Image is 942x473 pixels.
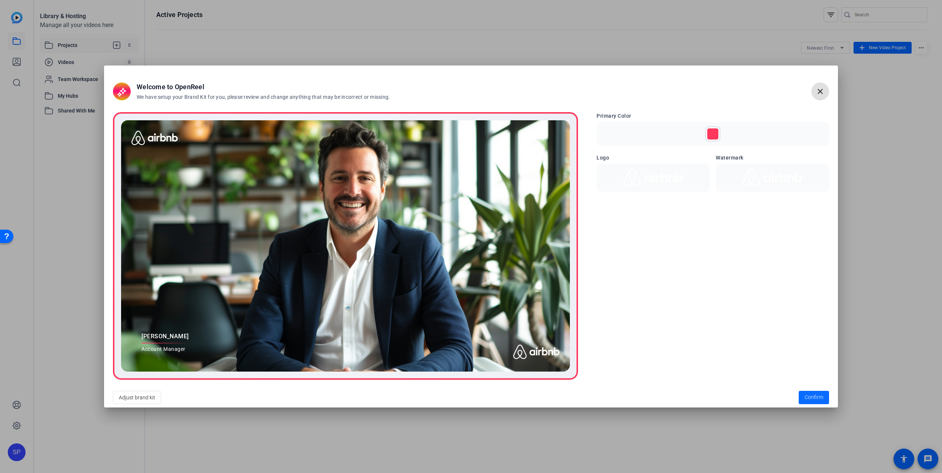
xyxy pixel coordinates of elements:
h3: We have setup your Brand Kit for you, please review and change anything that may be incorrect or ... [137,94,390,101]
span: Confirm [805,393,823,401]
h3: Logo [597,154,710,162]
img: Preview image [121,120,570,372]
mat-icon: close [816,87,825,96]
button: Adjust brand kit [113,391,161,404]
h2: Welcome to OpenReel [137,82,390,92]
img: Watermark [720,168,825,187]
img: Logo [601,168,705,187]
button: Confirm [799,391,829,404]
span: Adjust brand kit [119,390,155,405]
span: Account Manager [141,345,189,353]
span: [PERSON_NAME] [141,332,189,341]
h3: Watermark [716,154,829,162]
h3: Primary Color [597,112,829,120]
